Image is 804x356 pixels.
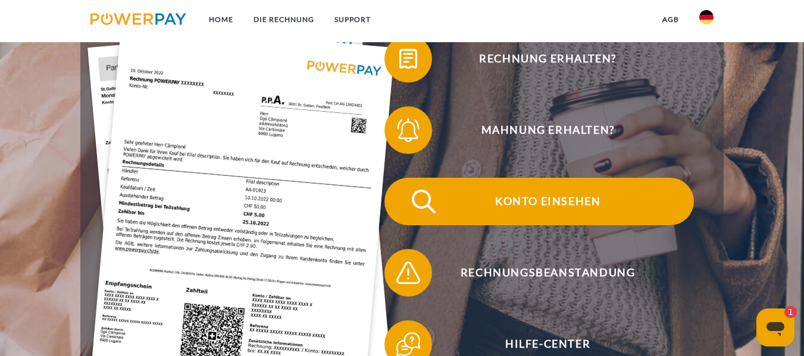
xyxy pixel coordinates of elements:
[199,9,243,30] a: Home
[756,308,794,346] iframe: Schaltfläche zum Öffnen des Messaging-Fensters, 1 ungelesene Nachricht
[409,187,439,216] img: qb_search.svg
[393,44,423,74] img: qb_bill.svg
[243,9,324,30] a: DIE RECHNUNG
[402,35,693,83] span: Rechnung erhalten?
[384,106,694,154] button: Mahnung erhalten?
[402,106,693,154] span: Mahnung erhalten?
[699,10,714,24] img: de
[393,115,423,145] img: qb_bell.svg
[90,13,186,25] img: logo-powerpay.svg
[393,258,423,288] img: qb_warning.svg
[384,178,694,225] button: Konto einsehen
[773,306,797,318] iframe: Anzahl ungelesener Nachrichten
[652,9,689,30] a: agb
[402,249,693,297] span: Rechnungsbeanstandung
[384,35,694,83] button: Rechnung erhalten?
[324,9,381,30] a: SUPPORT
[402,178,693,225] span: Konto einsehen
[384,249,694,297] button: Rechnungsbeanstandung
